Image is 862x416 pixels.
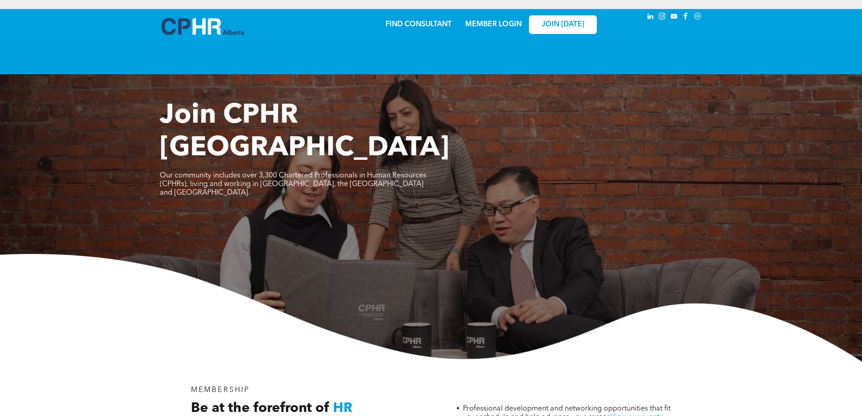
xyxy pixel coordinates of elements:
[386,21,452,28] a: FIND CONSULTANT
[465,21,522,28] a: MEMBER LOGIN
[693,11,703,24] a: Social network
[657,11,667,24] a: instagram
[160,102,449,162] span: Join CPHR [GEOGRAPHIC_DATA]
[191,387,250,394] span: MEMBERSHIP
[646,11,656,24] a: linkedin
[529,15,597,34] a: JOIN [DATE]
[669,11,679,24] a: youtube
[333,402,352,415] span: HR
[191,402,329,415] span: Be at the forefront of
[542,20,584,29] span: JOIN [DATE]
[162,18,244,35] img: A blue and white logo for cp alberta
[681,11,691,24] a: facebook
[160,172,426,196] span: Our community includes over 3,300 Chartered Professionals in Human Resources (CPHRs), living and ...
